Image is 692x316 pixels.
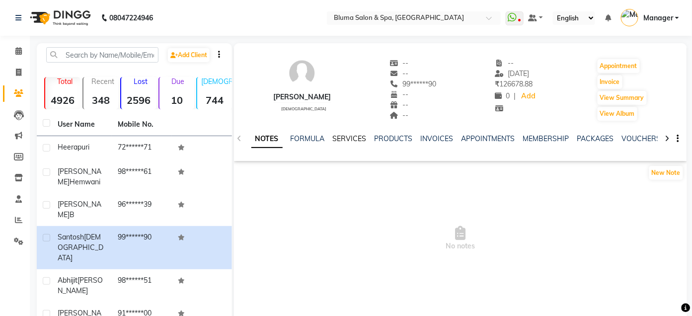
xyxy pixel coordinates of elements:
span: -- [390,111,409,120]
img: avatar [287,58,317,88]
span: puri [77,143,89,152]
span: -- [390,59,409,68]
span: Hemwani [70,177,100,186]
span: 0 [495,91,510,100]
strong: 744 [197,94,232,106]
span: -- [390,100,409,109]
span: No notes [234,189,687,288]
span: [DEMOGRAPHIC_DATA] [281,106,326,111]
span: ₹ [495,79,500,88]
span: -- [495,59,514,68]
a: MEMBERSHIP [523,134,569,143]
a: SERVICES [333,134,367,143]
a: FORMULA [291,134,325,143]
a: Add [520,89,538,103]
span: -- [390,90,409,99]
a: APPOINTMENTS [461,134,515,143]
span: heera [58,143,77,152]
button: Invoice [598,75,622,89]
input: Search by Name/Mobile/Email/Code [46,47,158,63]
button: Appointment [598,59,640,73]
button: View Summary [598,91,647,105]
p: Lost [125,77,156,86]
strong: 2596 [121,94,156,106]
p: Due [161,77,195,86]
a: Add Client [168,48,210,62]
span: [PERSON_NAME] [58,200,101,219]
p: Recent [87,77,119,86]
a: NOTES [251,130,283,148]
a: PRODUCTS [375,134,413,143]
span: 126678.88 [495,79,533,88]
img: Manager [621,9,638,26]
span: Manager [643,13,673,23]
img: logo [25,4,93,32]
a: INVOICES [421,134,454,143]
span: [PERSON_NAME] [58,167,101,186]
th: User Name [52,113,112,136]
p: Total [49,77,80,86]
span: [PERSON_NAME] [58,276,103,295]
a: VOUCHERS [622,134,661,143]
span: santosh [58,233,84,241]
div: [PERSON_NAME] [273,92,331,102]
span: | [514,91,516,101]
b: 08047224946 [109,4,153,32]
th: Mobile No. [112,113,172,136]
button: New Note [649,166,683,180]
span: [DEMOGRAPHIC_DATA] [58,233,103,262]
strong: 348 [83,94,119,106]
p: [DEMOGRAPHIC_DATA] [201,77,232,86]
span: b [70,210,75,219]
button: View Album [598,107,637,121]
strong: 10 [159,94,195,106]
strong: 4926 [45,94,80,106]
span: [DATE] [495,69,530,78]
span: -- [390,69,409,78]
span: abhijit [58,276,77,285]
a: PACKAGES [577,134,614,143]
